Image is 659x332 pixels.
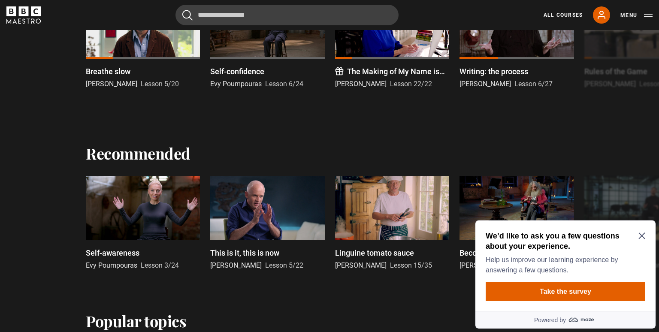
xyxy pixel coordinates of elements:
[459,66,528,77] p: Writing: the process
[210,247,279,259] p: This is it, this is now
[335,261,387,269] span: [PERSON_NAME]
[210,176,324,271] a: This is it, this is now [PERSON_NAME] Lesson 5/22
[459,247,522,259] p: Becoming a writer
[166,15,173,22] button: Close Maze Prompt
[584,80,636,88] span: [PERSON_NAME]
[86,80,137,88] span: [PERSON_NAME]
[210,80,262,88] span: Evy Poumpouras
[210,261,262,269] span: [PERSON_NAME]
[620,11,653,20] button: Toggle navigation
[390,261,432,269] span: Lesson 15/35
[182,10,193,21] button: Submit the search query
[544,11,583,19] a: All Courses
[584,66,647,77] p: Rules of the Game
[86,312,186,330] h2: Popular topics
[347,66,449,77] p: The Making of My Name is [PERSON_NAME] del [PERSON_NAME]
[86,144,190,162] h2: Recommended
[335,80,387,88] span: [PERSON_NAME]
[86,66,130,77] p: Breathe slow
[141,261,179,269] span: Lesson 3/24
[459,80,511,88] span: [PERSON_NAME]
[14,65,173,84] button: Take the survey
[141,80,179,88] span: Lesson 5/20
[459,176,574,271] a: Becoming a writer [PERSON_NAME] Lesson 3/33
[14,14,170,34] h2: We’d like to ask you a few questions about your experience.
[86,176,200,271] a: Self-awareness Evy Poumpouras Lesson 3/24
[265,80,303,88] span: Lesson 6/24
[3,94,184,112] a: Powered by maze
[14,38,170,58] p: Help us improve our learning experience by answering a few questions.
[459,261,511,269] span: [PERSON_NAME]
[265,261,303,269] span: Lesson 5/22
[86,247,139,259] p: Self-awareness
[3,3,184,112] div: Optional study invitation
[390,80,432,88] span: Lesson 22/22
[175,5,399,25] input: Search
[514,80,553,88] span: Lesson 6/27
[335,176,449,271] a: Linguine tomato sauce [PERSON_NAME] Lesson 15/35
[86,261,137,269] span: Evy Poumpouras
[210,66,264,77] p: Self-confidence
[6,6,41,24] svg: BBC Maestro
[335,247,414,259] p: Linguine tomato sauce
